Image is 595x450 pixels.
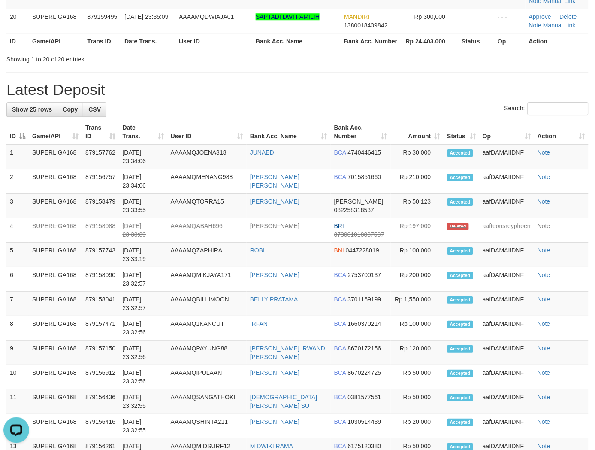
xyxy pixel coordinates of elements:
input: Search: [528,102,589,115]
td: 4 [6,218,29,243]
h1: Latest Deposit [6,81,589,98]
a: [PERSON_NAME] [250,222,299,229]
td: Rp 210,000 [391,169,444,194]
td: AAAAMQMIKJAYA171 [167,267,247,292]
td: aafDAMAIIDNF [479,194,534,218]
span: BCA [334,149,346,156]
th: Status [458,33,494,49]
span: Copy 4740446415 to clipboard [348,149,381,156]
td: 20 [6,9,29,33]
a: Note [538,296,550,303]
td: [DATE] 23:32:55 [119,389,167,414]
td: 879158041 [82,292,119,316]
td: SUPERLIGA168 [29,169,82,194]
a: Note [538,443,550,450]
a: Delete [560,13,577,20]
span: Copy 1030514439 to clipboard [348,418,381,425]
td: Rp 1,550,000 [391,292,444,316]
a: SAPTADI DWI PAMILIH [256,13,320,20]
td: SUPERLIGA168 [29,414,82,438]
td: aafDAMAIIDNF [479,144,534,169]
td: - - - [494,9,526,33]
th: Game/API [29,33,84,49]
span: BCA [334,296,346,303]
span: Copy 1660370214 to clipboard [348,320,381,327]
td: 879157150 [82,341,119,365]
td: 879157762 [82,144,119,169]
td: [DATE] 23:32:56 [119,365,167,389]
td: AAAAMQMENANG988 [167,169,247,194]
th: Action [526,33,589,49]
a: Note [538,247,550,254]
td: 879156436 [82,389,119,414]
a: [PERSON_NAME] [250,198,299,205]
span: Copy 7015851660 to clipboard [348,173,381,180]
td: 879158090 [82,267,119,292]
a: Note [538,369,550,376]
span: Accepted [447,174,473,181]
td: [DATE] 23:34:06 [119,169,167,194]
td: Rp 50,000 [391,365,444,389]
td: [DATE] 23:32:57 [119,267,167,292]
div: Showing 1 to 20 of 20 entries [6,52,242,64]
td: aafDAMAIIDNF [479,341,534,365]
td: 9 [6,341,29,365]
td: [DATE] 23:32:56 [119,341,167,365]
th: Rp 24.403.000 [402,33,458,49]
td: 3 [6,194,29,218]
a: Note [538,149,550,156]
td: AAAAMQ1KANCUT [167,316,247,341]
span: BNI [334,247,344,254]
th: Bank Acc. Name [252,33,341,49]
td: 7 [6,292,29,316]
td: AAAAMQPAYUNG88 [167,341,247,365]
td: 5 [6,243,29,267]
th: Date Trans.: activate to sort column ascending [119,120,167,144]
span: Accepted [447,296,473,304]
a: Note [538,222,550,229]
span: Copy 6175120380 to clipboard [348,443,381,450]
td: aafDAMAIIDNF [479,243,534,267]
a: Approve [529,13,551,20]
a: [PERSON_NAME] [250,271,299,278]
th: Op: activate to sort column ascending [479,120,534,144]
td: 879157471 [82,316,119,341]
td: aafDAMAIIDNF [479,169,534,194]
a: Note [538,198,550,205]
td: aafDAMAIIDNF [479,414,534,438]
a: BELLY PRATAMA [250,296,298,303]
td: SUPERLIGA168 [29,316,82,341]
a: ROBI [250,247,265,254]
th: User ID: activate to sort column ascending [167,120,247,144]
span: BCA [334,394,346,401]
span: Copy [63,106,78,113]
td: AAAAMQJOENA318 [167,144,247,169]
span: Rp 300,000 [414,13,445,20]
td: [DATE] 23:32:55 [119,414,167,438]
td: SUPERLIGA168 [29,194,82,218]
td: [DATE] 23:34:06 [119,144,167,169]
td: Rp 200,000 [391,267,444,292]
td: AAAAMQBILLIMOON [167,292,247,316]
a: [PERSON_NAME] [250,369,299,376]
td: Rp 30,000 [391,144,444,169]
span: BCA [334,320,346,327]
td: aafDAMAIIDNF [479,316,534,341]
a: [PERSON_NAME] [250,418,299,425]
td: SUPERLIGA168 [29,144,82,169]
td: 879158479 [82,194,119,218]
th: Op [494,33,526,49]
td: SUPERLIGA168 [29,365,82,389]
span: Accepted [447,149,473,157]
a: [PERSON_NAME] [PERSON_NAME] [250,173,299,189]
th: Bank Acc. Name: activate to sort column ascending [247,120,331,144]
td: [DATE] 23:32:56 [119,316,167,341]
th: Bank Acc. Number [341,33,402,49]
a: [DEMOGRAPHIC_DATA][PERSON_NAME] SU [250,394,317,409]
td: SUPERLIGA168 [29,267,82,292]
a: IRFAN [250,320,268,327]
a: Note [538,320,550,327]
th: Status: activate to sort column ascending [444,120,480,144]
a: JUNAEDI [250,149,276,156]
span: BCA [334,443,346,450]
